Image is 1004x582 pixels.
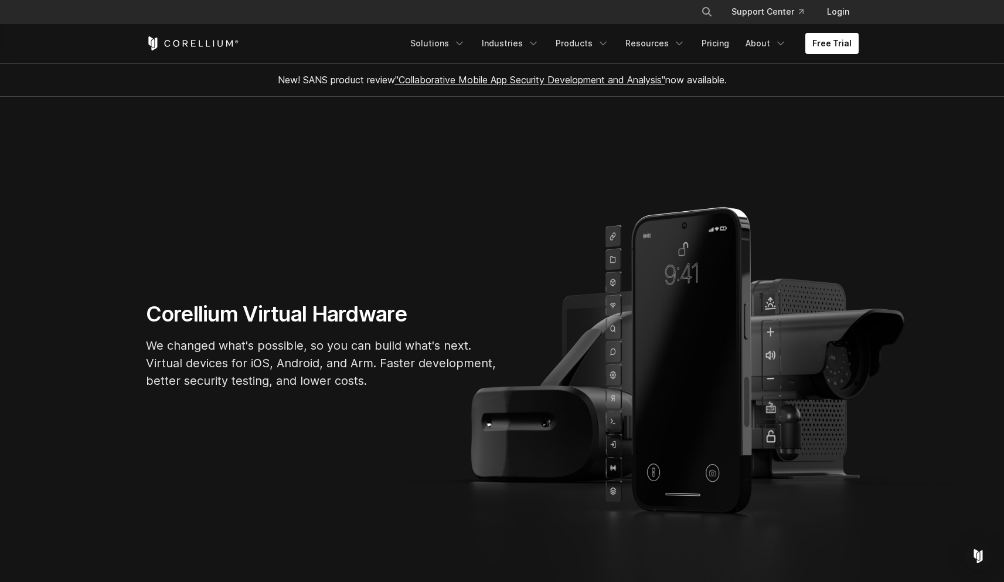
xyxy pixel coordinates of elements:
p: We changed what's possible, so you can build what's next. Virtual devices for iOS, Android, and A... [146,337,498,390]
a: About [738,33,794,54]
a: Products [549,33,616,54]
h1: Corellium Virtual Hardware [146,301,498,327]
a: Industries [475,33,546,54]
a: Corellium Home [146,36,239,50]
a: Free Trial [805,33,859,54]
span: New! SANS product review now available. [278,74,727,86]
a: Solutions [403,33,472,54]
a: Resources [618,33,692,54]
button: Search [696,1,717,22]
div: Navigation Menu [403,33,859,54]
div: Navigation Menu [687,1,859,22]
a: Support Center [722,1,813,22]
a: Login [818,1,859,22]
a: Pricing [695,33,736,54]
a: "Collaborative Mobile App Security Development and Analysis" [395,74,665,86]
div: Open Intercom Messenger [964,542,992,570]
